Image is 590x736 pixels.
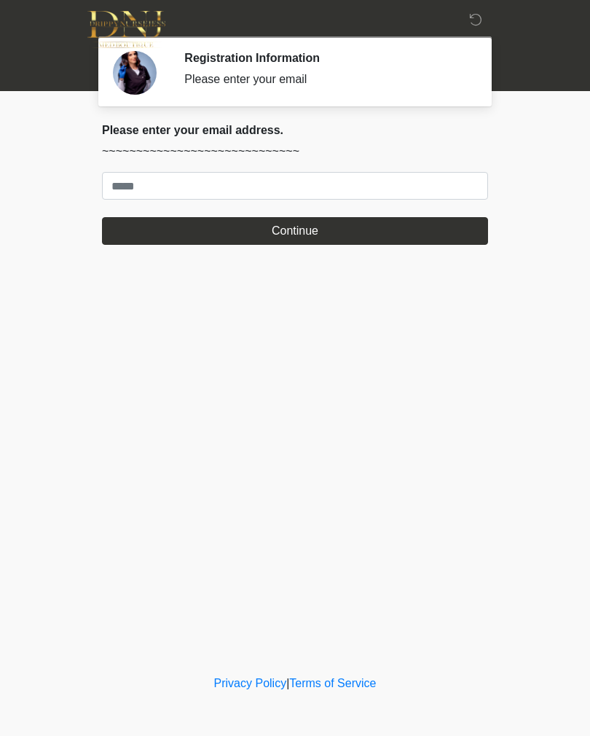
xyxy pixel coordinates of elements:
[289,677,376,689] a: Terms of Service
[102,143,488,160] p: ~~~~~~~~~~~~~~~~~~~~~~~~~~~~~
[113,51,157,95] img: Agent Avatar
[102,123,488,137] h2: Please enter your email address.
[184,71,466,88] div: Please enter your email
[87,11,165,48] img: DNJ Med Boutique Logo
[214,677,287,689] a: Privacy Policy
[286,677,289,689] a: |
[102,217,488,245] button: Continue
